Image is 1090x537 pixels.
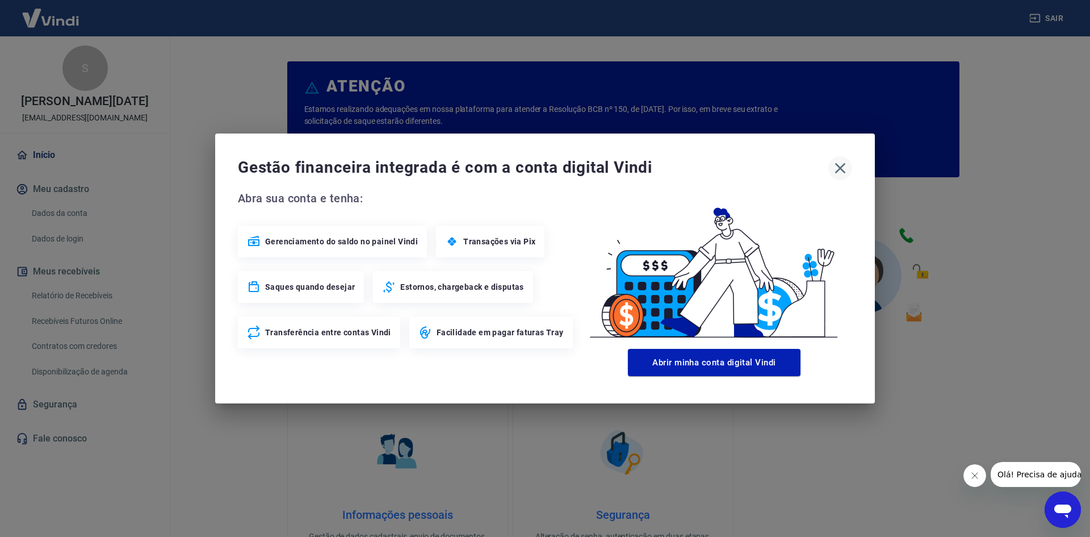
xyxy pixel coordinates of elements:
[1045,492,1081,528] iframe: Botão para abrir a janela de mensagens
[963,464,986,487] iframe: Fechar mensagem
[400,281,523,293] span: Estornos, chargeback e disputas
[463,236,535,247] span: Transações via Pix
[265,281,355,293] span: Saques quando desejar
[628,349,800,376] button: Abrir minha conta digital Vindi
[265,327,391,338] span: Transferência entre contas Vindi
[238,156,828,179] span: Gestão financeira integrada é com a conta digital Vindi
[238,189,576,207] span: Abra sua conta e tenha:
[437,327,564,338] span: Facilidade em pagar faturas Tray
[991,462,1081,487] iframe: Mensagem da empresa
[576,189,852,344] img: Good Billing
[265,236,418,247] span: Gerenciamento do saldo no painel Vindi
[7,8,95,17] span: Olá! Precisa de ajuda?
